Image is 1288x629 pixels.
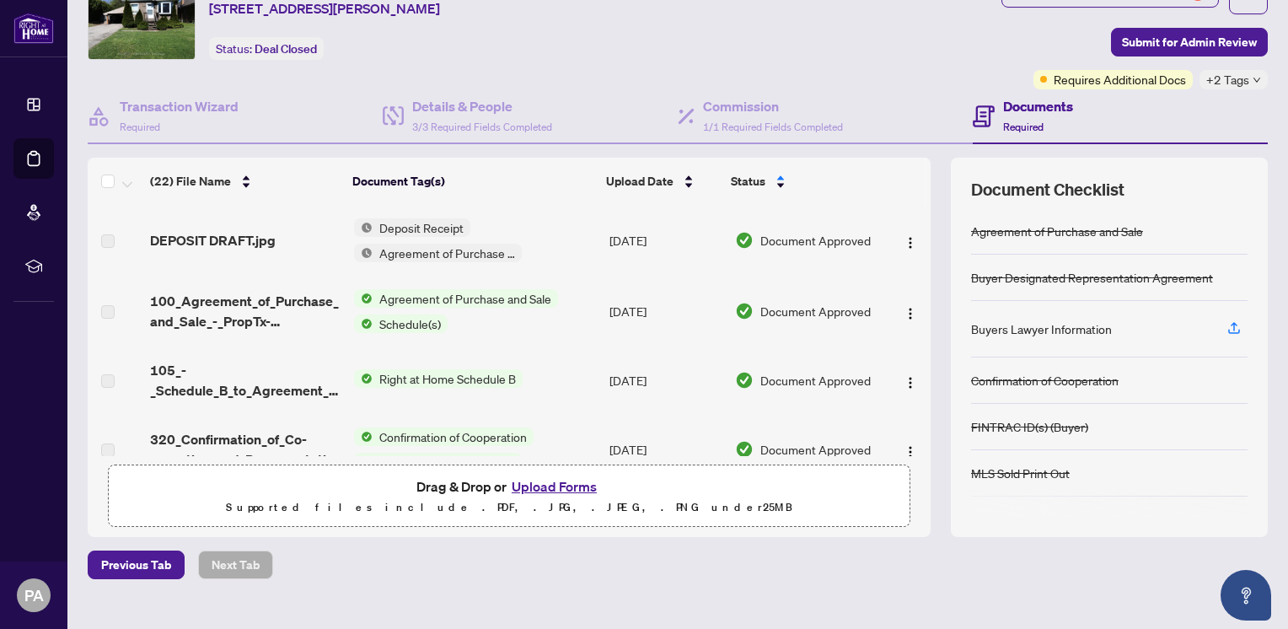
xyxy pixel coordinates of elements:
img: Logo [904,307,917,320]
span: DEPOSIT DRAFT.jpg [150,230,276,250]
span: Requires Additional Docs [1054,70,1186,89]
th: Upload Date [599,158,725,205]
span: Required [1003,121,1044,133]
span: 100_Agreement_of_Purchase_and_Sale_-_PropTx-[PERSON_NAME].pdf [150,291,341,331]
span: (22) File Name [150,172,231,191]
img: Logo [904,376,917,390]
img: Status Icon [354,453,373,471]
button: Status IconRight at Home Schedule B [354,369,523,388]
h4: Transaction Wizard [120,96,239,116]
span: Status [731,172,765,191]
button: Status IconConfirmation of CooperationStatus IconConfirmation of Co-operation and Representation—... [354,427,534,471]
span: Previous Tab [101,551,171,578]
img: Status Icon [354,427,373,446]
span: Confirmation of Cooperation [373,427,534,446]
h4: Details & People [412,96,552,116]
span: Schedule(s) [373,314,448,333]
img: Logo [904,445,917,459]
button: Previous Tab [88,551,185,579]
button: Status IconAgreement of Purchase and SaleStatus IconSchedule(s) [354,289,558,333]
span: Required [120,121,160,133]
h4: Commission [703,96,843,116]
div: Status: [209,37,324,60]
span: Confirmation of Co-operation and Representation—Buyer/Seller [373,453,522,471]
td: [DATE] [603,347,729,414]
div: FINTRAC ID(s) (Buyer) [971,417,1088,436]
button: Upload Forms [507,476,602,497]
h4: Documents [1003,96,1073,116]
span: 320_Confirmation_of_Co-operation_and_Representation_-_Buyer_Seller_-_PropTx-[PERSON_NAME].pdf [150,429,341,470]
div: MLS Sold Print Out [971,464,1070,482]
div: Buyers Lawyer Information [971,320,1112,338]
td: [DATE] [603,414,729,485]
span: Document Approved [760,440,871,459]
img: Document Status [735,302,754,320]
img: logo [13,13,54,44]
span: Right at Home Schedule B [373,369,523,388]
span: Drag & Drop orUpload FormsSupported files include .PDF, .JPG, .JPEG, .PNG under25MB [109,465,910,528]
img: Logo [904,236,917,250]
img: Status Icon [354,369,373,388]
td: [DATE] [603,276,729,347]
span: Document Approved [760,231,871,250]
th: (22) File Name [143,158,346,205]
img: Status Icon [354,244,373,262]
button: Open asap [1221,570,1271,621]
span: Deposit Receipt [373,218,470,237]
span: Document Approved [760,371,871,390]
img: Status Icon [354,218,373,237]
button: Logo [897,227,924,254]
span: Document Approved [760,302,871,320]
div: Buyer Designated Representation Agreement [971,268,1213,287]
img: Document Status [735,371,754,390]
span: Deal Closed [255,41,317,56]
button: Logo [897,298,924,325]
span: Document Checklist [971,178,1124,202]
span: down [1253,76,1261,84]
span: 105_-_Schedule_B_to_Agreement_of_Purchase_and_Sale.pdf [150,360,341,401]
img: Document Status [735,440,754,459]
button: Next Tab [198,551,273,579]
span: 1/1 Required Fields Completed [703,121,843,133]
span: PA [24,583,44,607]
img: Status Icon [354,314,373,333]
button: Logo [897,367,924,394]
p: Supported files include .PDF, .JPG, .JPEG, .PNG under 25 MB [119,497,899,518]
div: Confirmation of Cooperation [971,371,1119,390]
button: Submit for Admin Review [1111,28,1268,56]
img: Status Icon [354,289,373,308]
span: Upload Date [606,172,674,191]
div: Agreement of Purchase and Sale [971,222,1143,240]
span: Drag & Drop or [416,476,602,497]
th: Status [724,158,881,205]
th: Document Tag(s) [346,158,599,205]
td: [DATE] [603,205,729,276]
span: +2 Tags [1206,70,1249,89]
span: Submit for Admin Review [1122,29,1257,56]
span: 3/3 Required Fields Completed [412,121,552,133]
button: Logo [897,436,924,463]
span: Agreement of Purchase and Sale [373,244,522,262]
img: Document Status [735,231,754,250]
span: Agreement of Purchase and Sale [373,289,558,308]
button: Status IconDeposit ReceiptStatus IconAgreement of Purchase and Sale [354,218,529,262]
